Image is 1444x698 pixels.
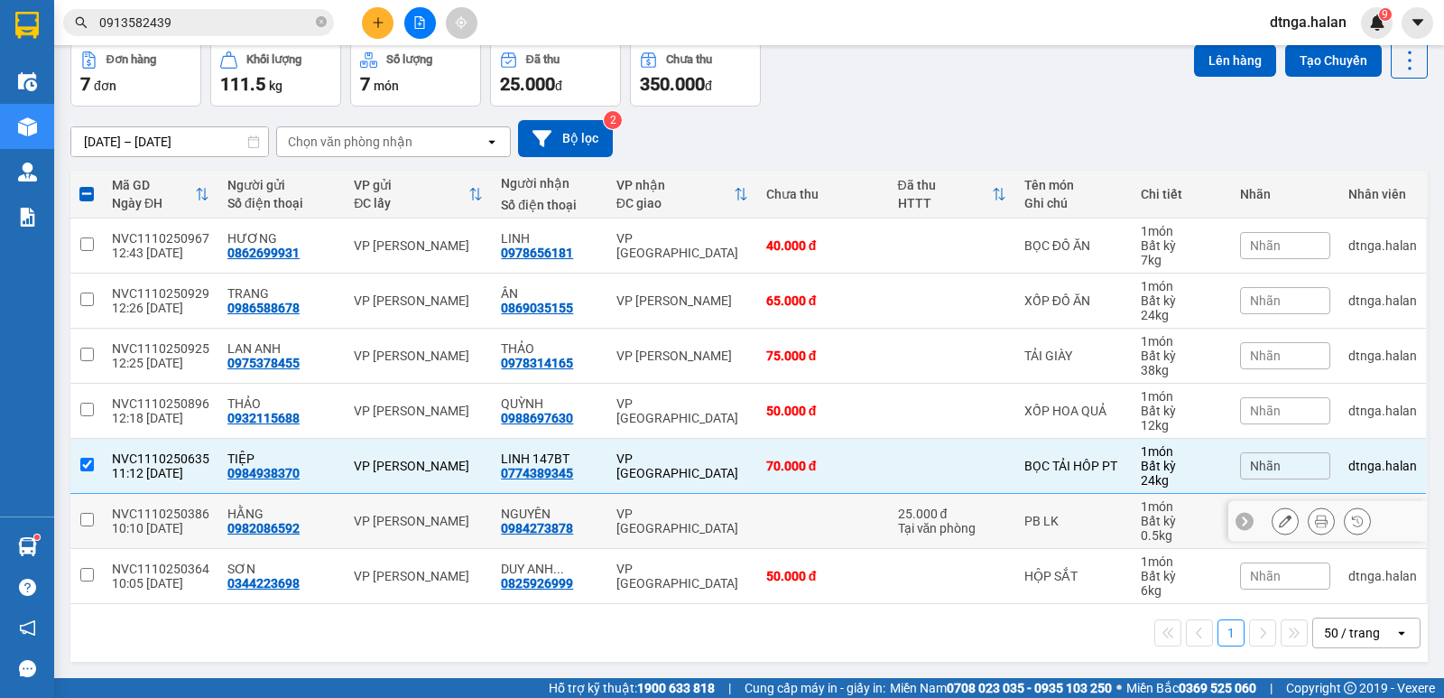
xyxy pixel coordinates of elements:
div: Bất kỳ [1141,238,1222,253]
button: caret-down [1402,7,1433,39]
div: SƠN [227,562,336,576]
div: VP [PERSON_NAME] [354,404,483,418]
span: 9 [1382,8,1388,21]
div: Bất kỳ [1141,569,1222,583]
span: đơn [94,79,116,93]
div: 0978314165 [501,356,573,370]
div: 0978656181 [501,246,573,260]
span: kg [269,79,282,93]
button: Bộ lọc [518,120,613,157]
span: file-add [413,16,426,29]
li: 271 - [PERSON_NAME] - [GEOGRAPHIC_DATA] - [GEOGRAPHIC_DATA] [169,44,754,67]
div: Nhãn [1240,187,1330,201]
span: 350.000 [640,73,705,95]
div: NVC1110250635 [112,451,209,466]
div: Tên món [1024,178,1123,192]
div: Ghi chú [1024,196,1123,210]
b: GỬI : VP [PERSON_NAME] [23,123,315,153]
div: 1 món [1141,279,1222,293]
div: 1 món [1141,444,1222,459]
sup: 2 [604,111,622,129]
span: Miền Nam [890,678,1112,698]
div: VP [PERSON_NAME] [354,459,483,473]
div: 70.000 đ [766,459,880,473]
div: Bất kỳ [1141,459,1222,473]
div: ĐC giao [616,196,734,210]
button: file-add [404,7,436,39]
div: Chọn văn phòng nhận [288,133,412,151]
div: BỌC ĐỒ ĂN [1024,238,1123,253]
sup: 1 [34,535,40,540]
div: 10:10 [DATE] [112,521,209,535]
div: 50.000 đ [766,569,880,583]
div: Mã GD [112,178,195,192]
div: BỌC TẢI HÔP PT [1024,459,1123,473]
span: search [75,16,88,29]
div: 65.000 đ [766,293,880,308]
strong: 0369 525 060 [1179,681,1256,695]
div: 0984273878 [501,521,573,535]
span: message [19,660,36,677]
div: Chưa thu [666,53,712,66]
div: 0869035155 [501,301,573,315]
span: Nhãn [1250,404,1281,418]
div: 0975378455 [227,356,300,370]
div: VP [PERSON_NAME] [354,514,483,528]
div: TIỆP [227,451,336,466]
div: VP [PERSON_NAME] [354,238,483,253]
th: Toggle SortBy [607,171,757,219]
div: XỐP HOA QUẢ [1024,404,1123,418]
div: VP [PERSON_NAME] [616,349,748,363]
div: XỐP ĐỒ ĂN [1024,293,1123,308]
img: solution-icon [18,208,37,227]
div: Chi tiết [1141,187,1222,201]
div: dtnga.halan [1348,293,1417,308]
span: món [374,79,399,93]
span: Nhãn [1250,459,1281,473]
div: VP [GEOGRAPHIC_DATA] [616,562,748,591]
div: Bất kỳ [1141,404,1222,418]
span: Miền Bắc [1126,678,1256,698]
button: Đã thu25.000đ [490,42,621,107]
span: đ [555,79,562,93]
div: VP [PERSON_NAME] [354,293,483,308]
img: logo.jpg [23,23,158,113]
th: Toggle SortBy [889,171,1015,219]
div: Bất kỳ [1141,514,1222,528]
div: 40.000 đ [766,238,880,253]
div: 1 món [1141,499,1222,514]
div: Đã thu [898,178,992,192]
th: Toggle SortBy [345,171,492,219]
div: VP [GEOGRAPHIC_DATA] [616,231,748,260]
div: Ngày ĐH [112,196,195,210]
div: 11:12 [DATE] [112,466,209,480]
div: NGUYÊN [501,507,597,521]
div: VP [GEOGRAPHIC_DATA] [616,396,748,425]
div: 0986588678 [227,301,300,315]
div: TRANG [227,286,336,301]
div: Tại văn phòng [898,521,1006,535]
div: TẢI GIÀY [1024,349,1123,363]
span: Hỗ trợ kỹ thuật: [549,678,715,698]
button: Số lượng7món [350,42,481,107]
span: close-circle [316,14,327,32]
div: 1 món [1141,554,1222,569]
img: warehouse-icon [18,72,37,91]
div: 7 kg [1141,253,1222,267]
div: ĐC lấy [354,196,468,210]
img: logo-vxr [15,12,39,39]
span: Nhãn [1250,349,1281,363]
sup: 9 [1379,8,1392,21]
div: ÂN [501,286,597,301]
span: | [1270,678,1273,698]
div: Sửa đơn hàng [1272,507,1299,535]
div: VP [GEOGRAPHIC_DATA] [616,507,748,535]
div: 10:05 [DATE] [112,576,209,591]
div: DUY ANH AUTO147BT [501,562,597,576]
div: VP [PERSON_NAME] [354,569,483,583]
div: HTTT [898,196,992,210]
div: 24 kg [1141,308,1222,322]
button: Đơn hàng7đơn [70,42,201,107]
div: Bất kỳ [1141,349,1222,363]
div: Số điện thoại [227,196,336,210]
